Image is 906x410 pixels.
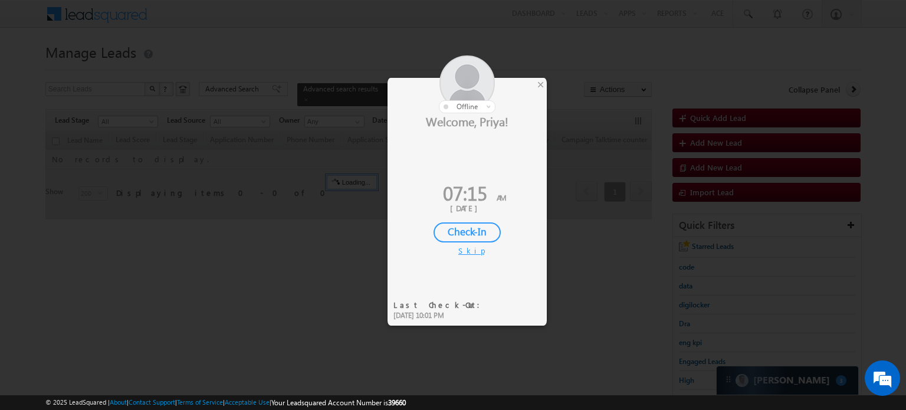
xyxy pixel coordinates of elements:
[534,78,547,91] div: ×
[225,398,270,406] a: Acceptable Use
[497,192,506,202] span: AM
[458,245,476,256] div: Skip
[396,203,538,214] div: [DATE]
[45,397,406,408] span: © 2025 LeadSquared | | | | |
[393,300,487,310] div: Last Check-Out:
[271,398,406,407] span: Your Leadsquared Account Number is
[388,113,547,129] div: Welcome, Priya!
[457,102,478,111] span: offline
[388,398,406,407] span: 39660
[434,222,501,242] div: Check-In
[110,398,127,406] a: About
[393,310,487,321] div: [DATE] 10:01 PM
[443,179,487,206] span: 07:15
[177,398,223,406] a: Terms of Service
[129,398,175,406] a: Contact Support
